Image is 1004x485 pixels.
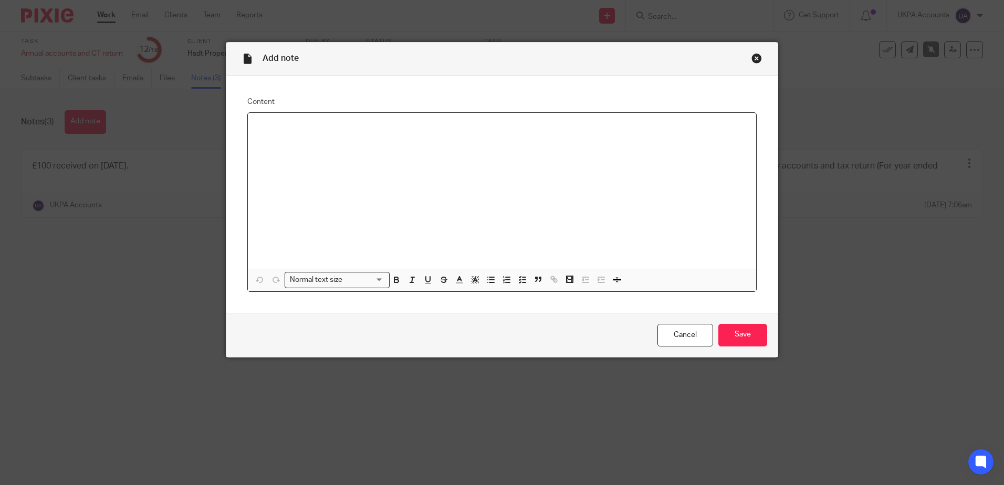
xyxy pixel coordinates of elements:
[247,97,757,107] label: Content
[346,275,383,286] input: Search for option
[287,275,344,286] span: Normal text size
[657,324,713,346] a: Cancel
[718,324,767,346] input: Save
[751,53,762,64] div: Close this dialog window
[285,272,390,288] div: Search for option
[263,54,299,62] span: Add note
